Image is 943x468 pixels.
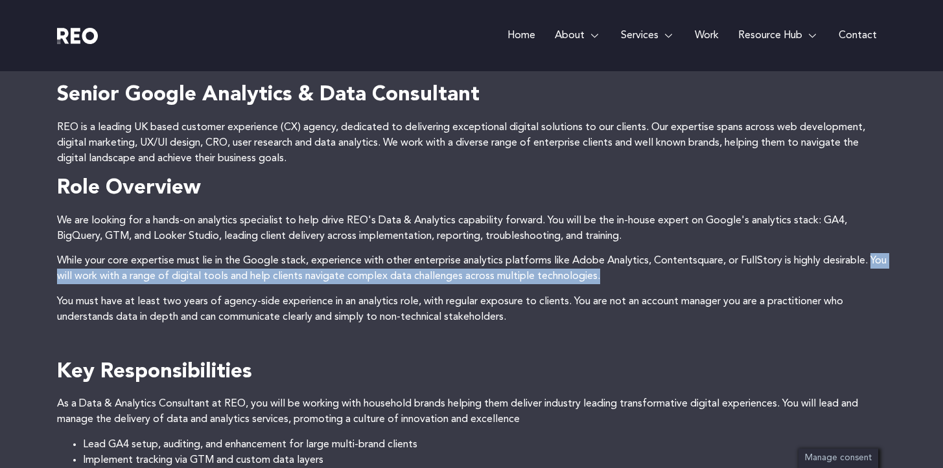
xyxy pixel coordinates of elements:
strong: Senior Google Analytics & Data Consultant [57,85,480,106]
li: Implement tracking via GTM and custom data layers [83,452,887,468]
li: Lead GA4 setup, auditing, and enhancement for large multi-brand clients [83,437,887,452]
p: You must have at least two years of agency-side experience in an analytics role, with regular exp... [57,294,887,325]
strong: Role Overview [57,178,201,199]
span: Manage consent [805,454,872,462]
p: We are looking for a hands-on analytics specialist to help drive REO's Data & Analytics capabilit... [57,213,887,244]
strong: Key Responsibilities [57,362,252,383]
p: As a Data & Analytics Consultant at REO, you will be working with household brands helping them d... [57,396,887,427]
p: REO is a leading UK based customer experience (CX) agency, dedicated to delivering exceptional di... [57,120,887,166]
p: While your core expertise must lie in the Google stack, experience with other enterprise analytic... [57,253,887,284]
